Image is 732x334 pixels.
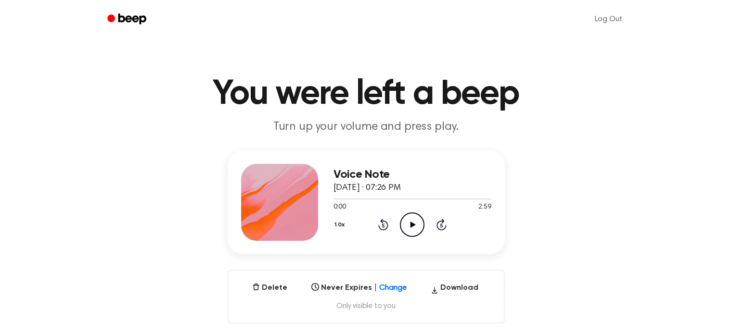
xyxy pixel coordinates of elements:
[248,282,291,294] button: Delete
[181,119,551,135] p: Turn up your volume and press play.
[334,202,346,212] span: 0:00
[334,168,491,181] h3: Voice Note
[240,301,492,311] span: Only visible to you
[334,184,401,192] span: [DATE] · 07:26 PM
[478,202,491,212] span: 2:59
[101,10,155,29] a: Beep
[427,282,482,297] button: Download
[585,8,632,31] a: Log Out
[334,217,348,233] button: 1.0x
[120,77,613,111] h1: You were left a beep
